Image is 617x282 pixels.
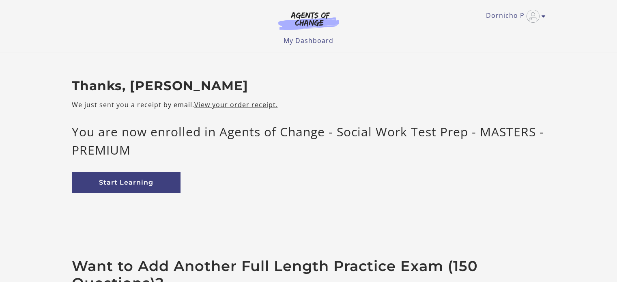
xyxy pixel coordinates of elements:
p: You are now enrolled in Agents of Change - Social Work Test Prep - MASTERS - PREMIUM [72,123,546,159]
a: Toggle menu [486,10,542,23]
h2: Thanks, [PERSON_NAME] [72,78,546,94]
a: Start Learning [72,172,181,193]
p: We just sent you a receipt by email. [72,100,546,110]
a: View your order receipt. [194,100,278,109]
img: Agents of Change Logo [270,11,348,30]
a: My Dashboard [284,36,333,45]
